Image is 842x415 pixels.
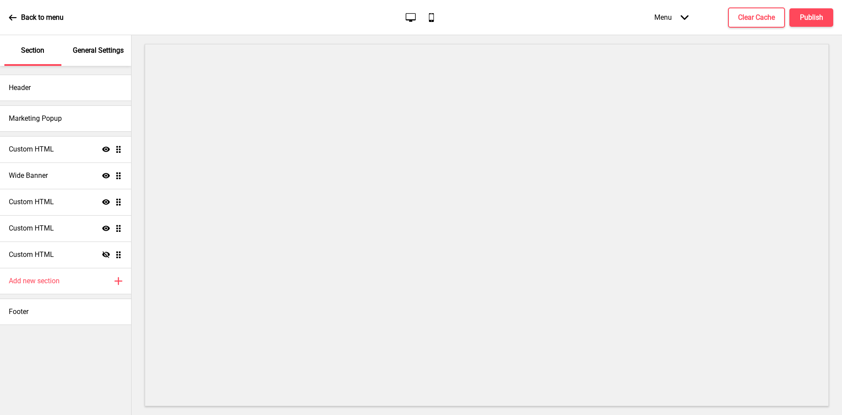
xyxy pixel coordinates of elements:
h4: Custom HTML [9,250,54,260]
h4: Add new section [9,276,60,286]
h4: Clear Cache [738,13,775,22]
h4: Custom HTML [9,197,54,207]
p: General Settings [73,46,124,55]
p: Back to menu [21,13,64,22]
button: Publish [789,8,833,27]
h4: Custom HTML [9,224,54,233]
div: Menu [646,4,697,30]
h4: Custom HTML [9,144,54,154]
button: Clear Cache [728,7,785,28]
h4: Wide Banner [9,171,48,180]
p: Section [21,46,44,55]
h4: Marketing Popup [9,114,62,123]
a: Back to menu [9,6,64,29]
h4: Footer [9,307,29,317]
h4: Publish [800,13,823,22]
h4: Header [9,83,31,93]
